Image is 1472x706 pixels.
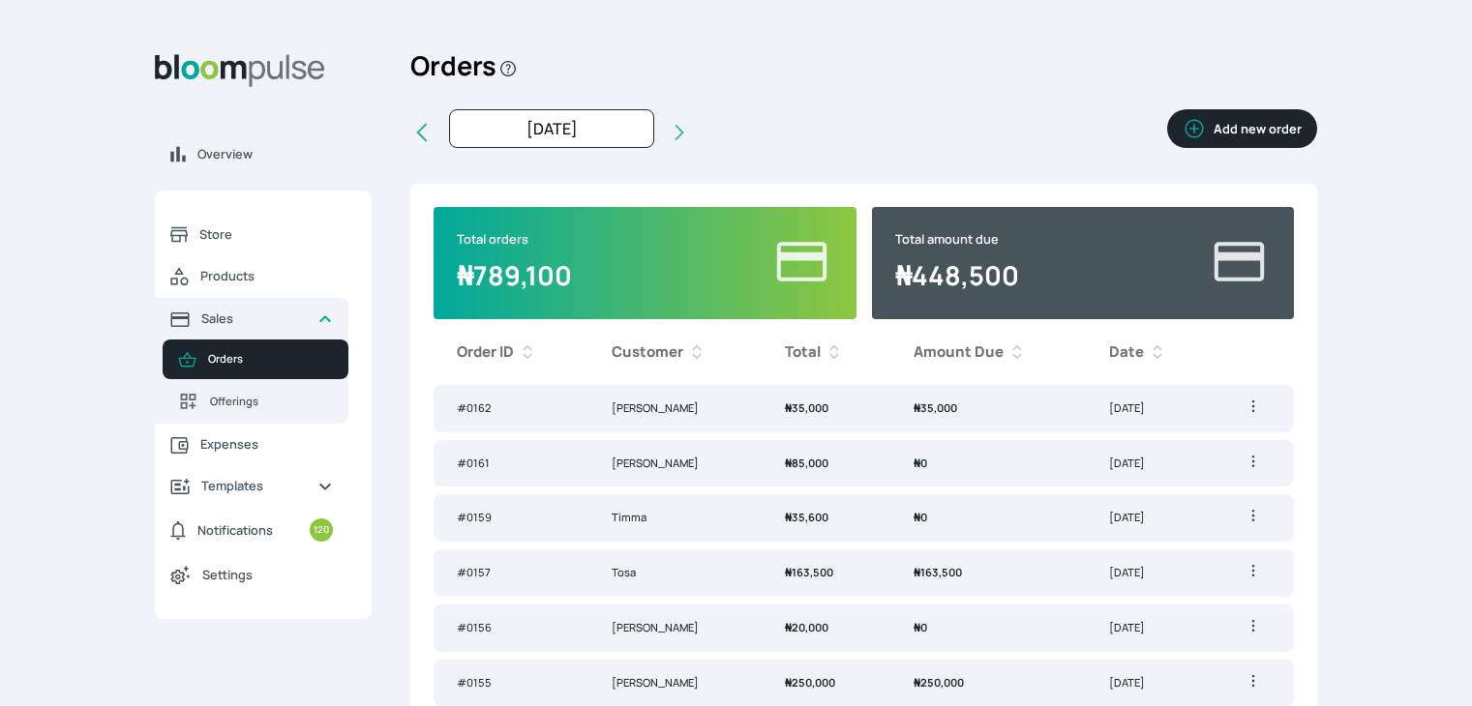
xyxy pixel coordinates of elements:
span: 35,000 [914,400,957,415]
span: 163,500 [785,565,833,579]
td: [DATE] [1086,385,1214,432]
img: Bloom Logo [155,54,325,87]
span: 0 [914,620,927,634]
span: 35,600 [785,510,828,524]
span: ₦ [785,456,792,470]
a: Settings [155,553,348,596]
a: Add new order [1167,109,1317,156]
a: Notifications120 [155,507,348,553]
span: 163,500 [914,565,962,579]
td: Timma [588,494,762,542]
a: Store [155,214,348,255]
td: Tosa [588,549,762,597]
span: ₦ [914,675,920,690]
span: Expenses [200,435,333,454]
span: ₦ [785,510,792,524]
span: Notifications [197,521,273,540]
span: 0 [914,456,927,470]
a: Templates [155,465,348,507]
td: [DATE] [1086,604,1214,652]
td: [DATE] [1086,494,1214,542]
span: 789,100 [457,257,572,293]
span: 35,000 [785,400,828,415]
span: Overview [197,145,356,163]
span: ₦ [895,257,912,293]
span: ₦ [914,565,920,579]
span: ₦ [785,565,792,579]
td: # 0156 [434,604,588,652]
p: Total orders [457,230,572,249]
aside: Sidebar [155,39,372,683]
a: Overview [155,133,372,175]
span: ₦ [914,620,920,634]
td: [PERSON_NAME] [588,385,762,432]
span: 448,500 [895,257,1019,293]
span: Store [199,225,333,244]
span: ₦ [785,675,792,690]
a: Sales [155,298,348,339]
span: Templates [201,477,302,495]
td: [DATE] [1086,440,1214,487]
h2: Orders [410,39,518,109]
span: Sales [201,309,302,328]
span: Products [200,267,333,285]
span: Orders [208,351,333,368]
a: Products [155,255,348,298]
b: Total [785,341,821,364]
td: [PERSON_NAME] [588,440,762,487]
span: 20,000 [785,620,828,634]
span: ₦ [785,400,792,415]
button: Add new order [1167,109,1317,148]
span: Settings [202,566,333,584]
td: # 0157 [434,549,588,597]
span: 250,000 [914,675,964,690]
span: ₦ [785,620,792,634]
td: [DATE] [1086,549,1214,597]
a: Orders [163,339,348,379]
b: Customer [612,341,683,364]
td: [PERSON_NAME] [588,604,762,652]
td: # 0159 [434,494,588,542]
small: 120 [310,518,333,542]
b: Amount Due [914,341,1004,364]
a: Expenses [155,424,348,465]
td: # 0161 [434,440,588,487]
span: 0 [914,510,927,524]
span: ₦ [914,456,920,470]
span: 85,000 [785,456,828,470]
b: Order ID [457,341,514,364]
a: Offerings [163,379,348,424]
span: ₦ [914,510,920,524]
span: ₦ [457,257,473,293]
span: ₦ [914,400,920,415]
p: Total amount due [895,230,1019,249]
td: # 0162 [434,385,588,432]
span: 250,000 [785,675,835,690]
b: Date [1109,341,1144,364]
span: Offerings [210,394,333,410]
